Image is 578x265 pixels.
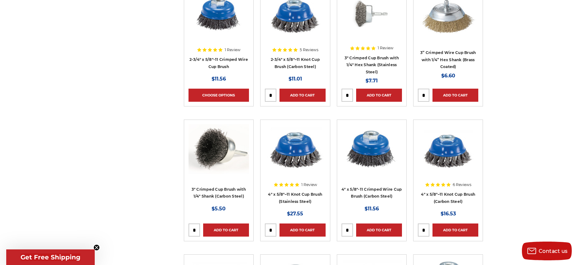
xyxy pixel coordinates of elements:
a: Crimped Wire Cup Brush with Shank [189,124,249,204]
img: 4" x 5/8"-11 Crimped Wire Cup Brush (Carbon Steel) [342,124,402,174]
span: $6.60 [441,73,455,79]
a: Add to Cart [279,223,325,237]
a: Add to Cart [356,89,402,102]
a: Choose Options [189,89,249,102]
span: $27.55 [287,211,303,217]
span: $11.56 [365,206,379,212]
div: Get Free ShippingClose teaser [6,249,95,265]
img: 4″ x 5/8″–11 Knot Cup Brush (Carbon Steel) [418,124,478,174]
span: $11.56 [212,76,226,82]
a: 4″ x 5/8″–11 Knot Cup Brush (Carbon Steel) [418,124,478,204]
span: Contact us [539,248,568,254]
span: $16.53 [441,211,456,217]
a: 4″ x 5/8″–11 Knot Cup Brush (Stainless Steel) [265,124,325,204]
span: $7.71 [365,78,378,84]
span: $5.50 [212,206,226,212]
a: 4" x 5/8"-11 Crimped Wire Cup Brush (Carbon Steel) [342,124,402,204]
a: Add to Cart [203,223,249,237]
button: Contact us [522,242,572,260]
a: Add to Cart [432,223,478,237]
img: Crimped Wire Cup Brush with Shank [189,124,249,174]
img: 4″ x 5/8″–11 Knot Cup Brush (Stainless Steel) [265,124,325,174]
span: $11.01 [289,76,302,82]
button: Close teaser [93,244,100,251]
span: Get Free Shipping [21,253,80,261]
a: Add to Cart [279,89,325,102]
a: Add to Cart [432,89,478,102]
a: Add to Cart [356,223,402,237]
a: 3" Crimped Cup Brush with 1/4" Hex Shank (Stainless Steel) [345,56,399,74]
